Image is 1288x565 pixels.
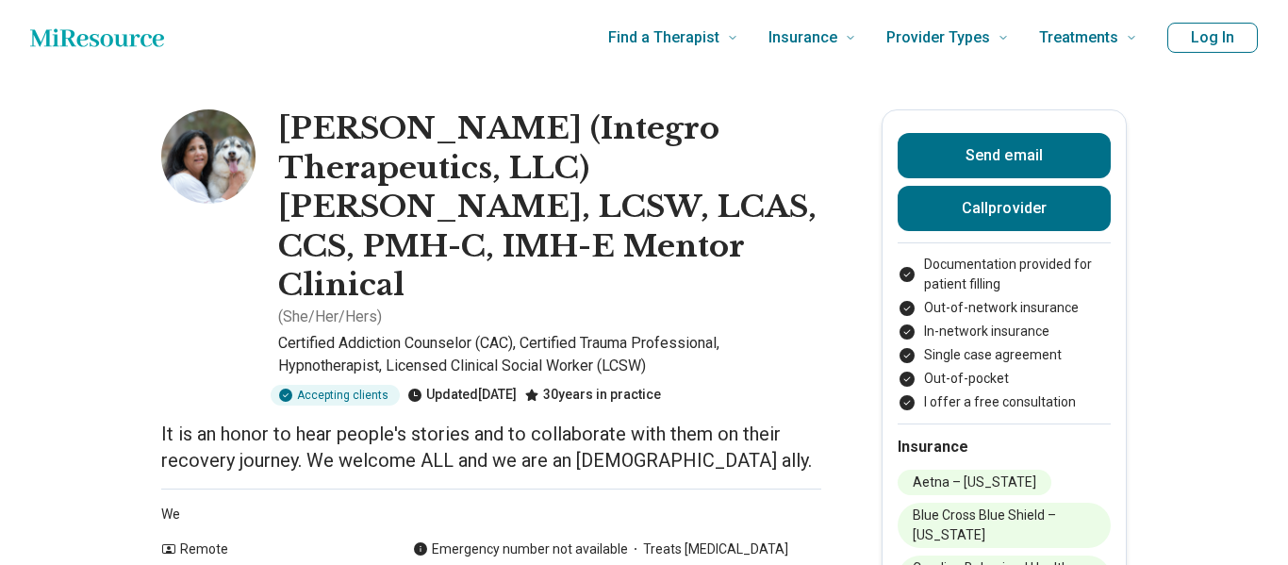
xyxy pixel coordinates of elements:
[898,470,1051,495] li: Aetna – [US_STATE]
[524,385,661,406] div: 30 years in practice
[30,19,164,57] a: Home page
[278,332,821,377] p: Certified Addiction Counselor (CAC), Certified Trauma Professional, Hypnotherapist, Licensed Clin...
[1039,25,1118,51] span: Treatments
[278,109,821,306] h1: [PERSON_NAME] (Integro Therapeutics, LLC) [PERSON_NAME], LCSW, LCAS, CCS, PMH-C, IMH-E Mentor Cli...
[898,133,1111,178] button: Send email
[898,345,1111,365] li: Single case agreement
[413,540,628,559] div: Emergency number not available
[898,436,1111,458] h2: Insurance
[898,369,1111,389] li: Out-of-pocket
[898,322,1111,341] li: In-network insurance
[271,385,400,406] div: Accepting clients
[161,109,256,204] img: Donna L Donato, LCSW, LCAS, CCS, PMH-C, IMH-E Mentor Clinical, Certified Addiction Counselor (CAC)
[898,392,1111,412] li: I offer a free consultation
[161,421,821,474] p: It is an honor to hear people's stories and to collaborate with them on their recovery journey. W...
[608,25,719,51] span: Find a Therapist
[628,540,788,559] span: Treats [MEDICAL_DATA]
[898,255,1111,294] li: Documentation provided for patient filling
[278,306,382,328] p: ( She/Her/Hers )
[161,540,375,559] div: Remote
[768,25,837,51] span: Insurance
[898,298,1111,318] li: Out-of-network insurance
[407,385,517,406] div: Updated [DATE]
[898,186,1111,231] button: Callprovider
[898,503,1111,548] li: Blue Cross Blue Shield – [US_STATE]
[898,255,1111,412] ul: Payment options
[1167,23,1258,53] button: Log In
[161,505,821,524] p: We
[886,25,990,51] span: Provider Types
